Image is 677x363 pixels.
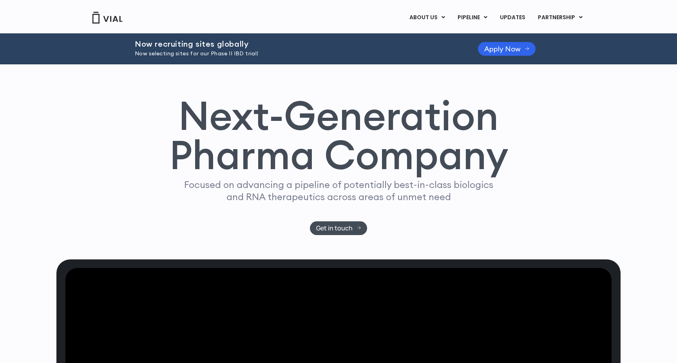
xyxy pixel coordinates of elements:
p: Now selecting sites for our Phase II IBD trial! [135,49,458,58]
h2: Now recruiting sites globally [135,40,458,48]
span: Apply Now [484,46,521,52]
a: UPDATES [494,11,531,24]
p: Focused on advancing a pipeline of potentially best-in-class biologics and RNA therapeutics acros... [181,179,496,203]
a: PARTNERSHIPMenu Toggle [532,11,589,24]
a: ABOUT USMenu Toggle [403,11,451,24]
a: PIPELINEMenu Toggle [451,11,493,24]
span: Get in touch [316,225,353,231]
h1: Next-Generation Pharma Company [169,96,508,175]
img: Vial Logo [92,12,123,24]
a: Apply Now [478,42,536,56]
a: Get in touch [310,221,367,235]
